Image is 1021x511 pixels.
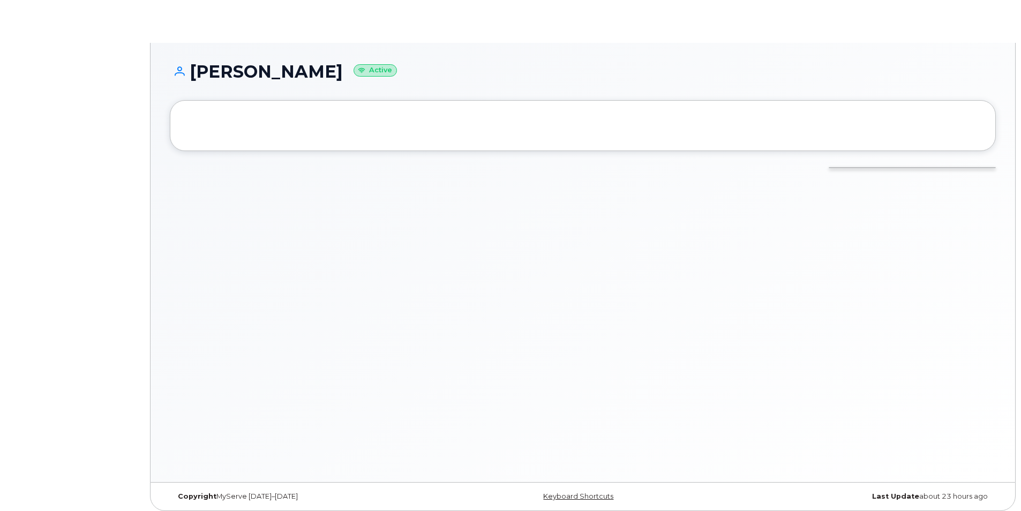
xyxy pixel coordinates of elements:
[170,62,996,81] h1: [PERSON_NAME]
[720,492,996,501] div: about 23 hours ago
[872,492,919,500] strong: Last Update
[178,492,216,500] strong: Copyright
[543,492,613,500] a: Keyboard Shortcuts
[354,64,397,77] small: Active
[170,492,445,501] div: MyServe [DATE]–[DATE]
